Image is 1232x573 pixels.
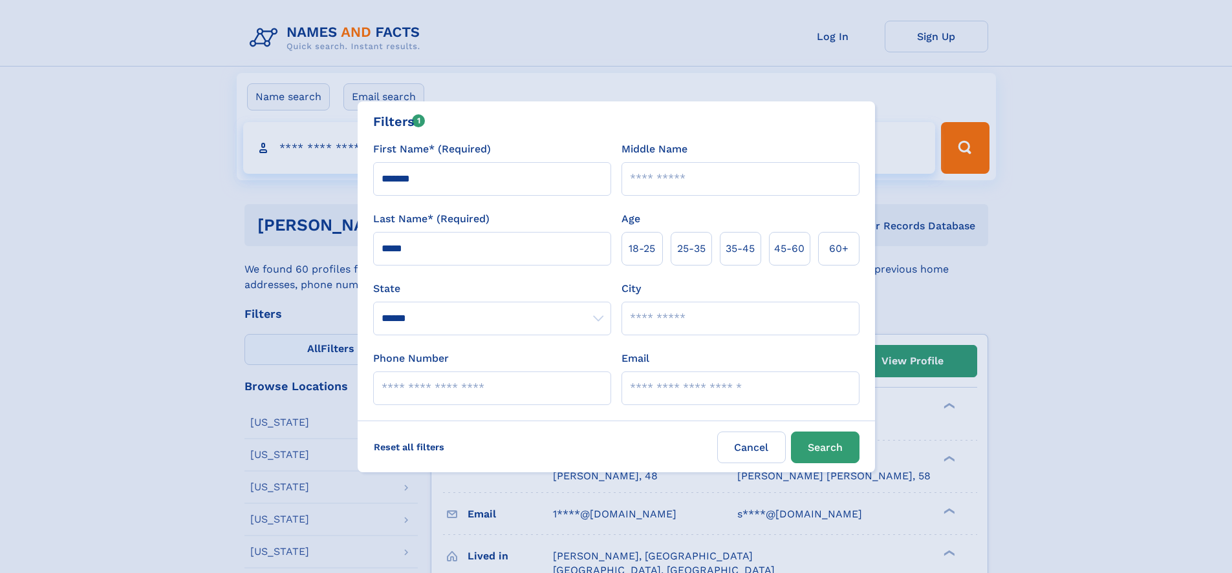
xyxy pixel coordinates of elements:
span: 60+ [829,241,848,256]
span: 25‑35 [677,241,706,256]
label: State [373,281,611,297]
label: Age [621,211,640,227]
span: 18‑25 [629,241,655,256]
div: Filters [373,112,426,131]
label: Phone Number [373,351,449,366]
span: 35‑45 [726,241,755,256]
label: City [621,281,641,297]
button: Search [791,432,859,463]
label: Last Name* (Required) [373,211,490,227]
label: Email [621,351,649,366]
span: 45‑60 [774,241,805,256]
label: Middle Name [621,141,687,157]
label: First Name* (Required) [373,141,491,157]
label: Reset all filters [365,432,453,463]
label: Cancel [717,432,786,463]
